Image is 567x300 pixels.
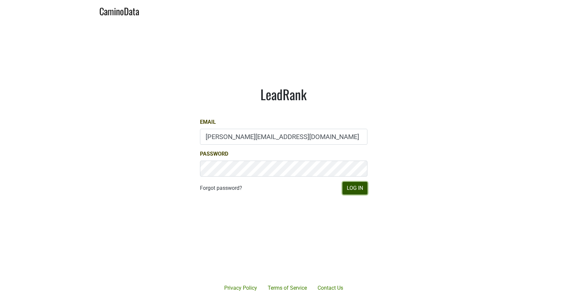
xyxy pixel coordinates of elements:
label: Email [200,118,216,126]
a: Privacy Policy [219,281,262,295]
a: Forgot password? [200,184,242,192]
h1: LeadRank [200,86,367,102]
a: CaminoData [99,3,139,18]
button: Log In [342,182,367,194]
label: Password [200,150,228,158]
a: Terms of Service [262,281,312,295]
a: Contact Us [312,281,348,295]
